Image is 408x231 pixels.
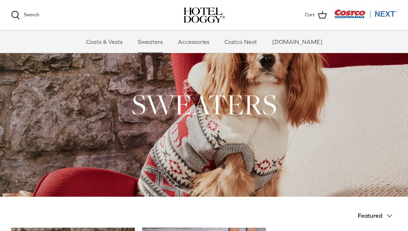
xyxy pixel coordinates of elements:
img: hoteldoggycom [184,7,225,23]
span: Search [24,12,39,17]
img: Costco Next [334,9,397,18]
a: Accessories [171,31,216,53]
a: Sweaters [131,31,169,53]
span: Cart [305,11,315,19]
span: Featured [358,212,382,219]
button: Featured [358,208,397,224]
a: hoteldoggy.com hoteldoggycom [184,7,225,23]
h1: SWEATERS [11,86,397,123]
a: Costco Next [218,31,264,53]
a: Visit Costco Next [334,14,397,20]
a: [DOMAIN_NAME] [265,31,329,53]
a: Coats & Vests [79,31,129,53]
a: Cart [305,10,327,20]
a: Search [11,11,39,20]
